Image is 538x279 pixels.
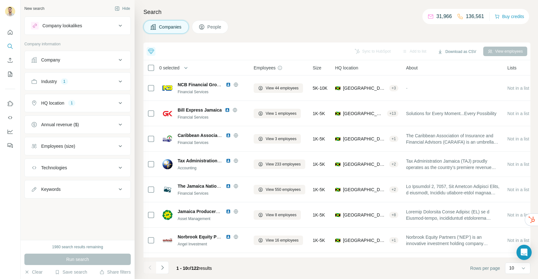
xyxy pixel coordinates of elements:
button: Company lookalikes [25,18,130,33]
div: Financial Services [178,89,246,95]
span: [GEOGRAPHIC_DATA], [GEOGRAPHIC_DATA] [343,161,386,167]
span: Caribbean Association of Insurance and Financial Advisors CARAIFA [178,133,324,138]
span: Not in a list [507,187,529,192]
span: View 44 employees [266,85,299,91]
span: Rows per page [470,265,500,271]
div: Financial Services [178,114,246,120]
div: New search [24,6,44,11]
span: 1 - 10 [176,266,188,271]
div: + 3 [389,85,399,91]
span: 1K-5K [313,212,325,218]
span: Solutions for Every Moment...Every Possibility [406,110,497,117]
span: View 8 employees [266,212,296,218]
button: Quick start [5,27,15,38]
span: [GEOGRAPHIC_DATA], Saint Andrew [343,237,386,243]
span: View 233 employees [266,161,301,167]
div: Open Intercom Messenger [516,245,532,260]
span: 5K-10K [313,85,328,91]
div: 1980 search results remaining [52,244,103,250]
div: HQ location [41,100,64,106]
span: Not in a list [507,86,529,91]
span: of [188,266,192,271]
span: Not in a list [507,162,529,167]
span: The Jamaica National Group [178,184,237,189]
span: Lists [507,65,516,71]
span: Not in a list [507,136,529,141]
span: View 550 employees [266,187,301,192]
span: 🇯🇲 [335,161,340,167]
span: Tax Administration Jamaica (TAJ) proudly operates as the country’s premiere revenue collecting ag... [406,158,500,171]
div: Technologies [41,165,67,171]
div: Employees (size) [41,143,75,149]
img: Logo of Norbrook Equity Partners [162,235,173,245]
button: Annual revenue ($) [25,117,130,132]
div: Financial Services [178,140,246,146]
button: Buy credits [495,12,524,21]
div: + 8 [389,212,399,218]
div: Angel Investment [178,241,246,247]
span: [GEOGRAPHIC_DATA] [343,212,386,218]
button: Share filters [99,269,131,275]
img: LinkedIn logo [226,82,231,87]
span: View 1 employees [266,111,296,116]
button: Use Surfe API [5,112,15,123]
button: Technologies [25,160,130,175]
span: Bill Express Jamaica [178,107,222,113]
div: Keywords [41,186,60,192]
button: View 44 employees [254,83,303,93]
span: [GEOGRAPHIC_DATA], [GEOGRAPHIC_DATA] [343,186,386,193]
span: 0 selected [159,65,180,71]
button: View 550 employees [254,185,305,194]
button: Use Surfe on LinkedIn [5,98,15,109]
span: [GEOGRAPHIC_DATA] [343,110,384,117]
button: View 3 employees [254,134,301,144]
span: 🇯🇲 [335,136,340,142]
span: HQ location [335,65,358,71]
p: 31,966 [436,13,452,20]
img: Logo of Caribbean Association of Insurance and Financial Advisors CARAIFA [162,134,173,144]
img: Logo of Jamaica Producers Group [162,210,173,220]
div: 1 [61,79,68,84]
button: Employees (size) [25,139,130,154]
button: Keywords [25,182,130,197]
span: 🇯🇲 [335,212,340,218]
span: View 3 employees [266,136,296,142]
img: LinkedIn logo [226,184,231,189]
p: Company information [24,41,131,47]
button: Feedback [5,140,15,151]
img: Logo of Bill Express Jamaica [162,108,173,119]
img: LinkedIn logo [226,234,231,239]
span: Not in a list [507,212,529,217]
div: Industry [41,78,57,85]
span: Tax Administration [GEOGRAPHIC_DATA] [178,158,266,163]
span: Companies [159,24,182,30]
p: 10 [509,265,514,271]
span: 🇯🇲 [335,110,340,117]
div: Company [41,57,60,63]
span: Jamaica Producers Group [178,209,233,214]
span: 🇯🇲 [335,186,340,193]
div: + 2 [389,161,399,167]
span: Loremip Dolorsita Conse Adipisc (EL) se d Eiusmod-tempo, incididuntutl etdolorema aliquae adminim... [406,209,500,221]
button: View 1 employees [254,109,301,118]
span: 1K-5K [313,161,325,167]
div: Accounting [178,165,246,171]
button: Navigate to next page [156,261,169,274]
button: Download as CSV [433,47,480,56]
span: Employees [254,65,275,71]
button: Company [25,52,130,68]
img: Logo of The Jamaica National Group [162,185,173,195]
img: LinkedIn logo [226,209,231,214]
img: LinkedIn logo [226,133,231,138]
div: + 1 [389,136,399,142]
span: Not in a list [507,238,529,243]
span: About [406,65,418,71]
span: The Caribbean Association of Insurance and Financial Advisors (CARAIFA) is an umbrella organizati... [406,133,500,145]
span: Norbrook Equity Partners [178,234,231,239]
div: + 1 [389,237,399,243]
span: [GEOGRAPHIC_DATA] [343,136,386,142]
span: - [406,86,408,91]
img: LinkedIn logo [226,158,231,163]
span: [GEOGRAPHIC_DATA] [343,85,386,91]
span: Norbrook Equity Partners (‘NEP’) is an innovative investment holding company focused on leveragin... [406,234,500,247]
